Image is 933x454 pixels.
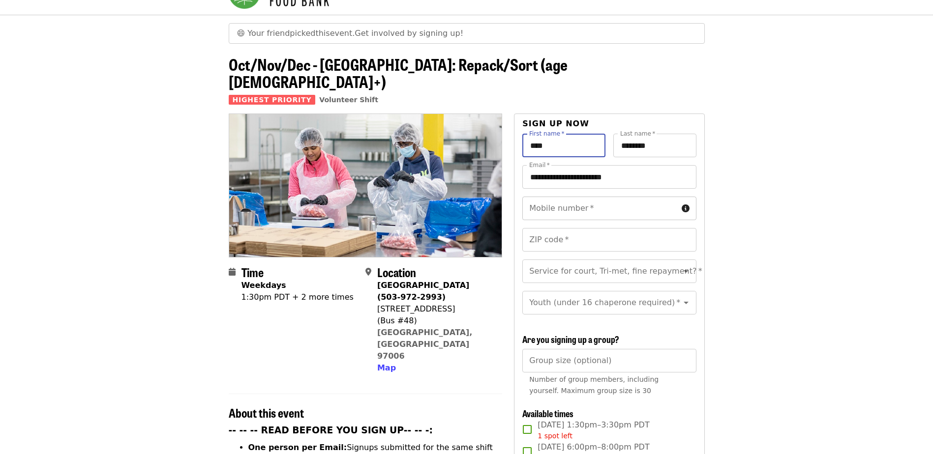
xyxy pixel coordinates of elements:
[229,404,304,421] span: About this event
[522,197,677,220] input: Mobile number
[682,204,690,213] i: circle-info icon
[522,407,573,420] span: Available times
[613,134,696,157] input: Last name
[237,28,245,38] span: grinning face emoji
[377,362,396,374] button: Map
[522,134,605,157] input: First name
[522,349,696,372] input: [object Object]
[620,131,655,137] label: Last name
[241,291,354,303] div: 1:30pm PDT + 2 more times
[377,303,494,315] div: [STREET_ADDRESS]
[229,53,568,93] span: Oct/Nov/Dec - [GEOGRAPHIC_DATA]: Repack/Sort (age [DEMOGRAPHIC_DATA]+)
[529,162,550,168] label: Email
[377,328,473,361] a: [GEOGRAPHIC_DATA], [GEOGRAPHIC_DATA] 97006
[522,333,619,345] span: Are you signing up a group?
[522,228,696,252] input: ZIP code
[247,28,463,38] span: Your friend picked this event . Get involved by signing up!
[522,165,696,189] input: Email
[679,296,693,310] button: Open
[365,267,371,277] i: map-marker-alt icon
[319,96,378,104] a: Volunteer Shift
[377,281,469,302] strong: [GEOGRAPHIC_DATA] (503-972-2993)
[377,263,416,281] span: Location
[229,95,316,105] span: Highest Priority
[538,419,649,441] span: [DATE] 1:30pm–3:30pm PDT
[241,281,286,290] strong: Weekdays
[248,443,347,452] strong: One person per Email:
[229,425,433,435] strong: -- -- -- READ BEFORE YOU SIGN UP-- -- -:
[377,315,494,327] div: (Bus #48)
[529,131,565,137] label: First name
[377,363,396,372] span: Map
[529,375,659,395] span: Number of group members, including yourself. Maximum group size is 30
[241,263,264,281] span: Time
[229,267,236,277] i: calendar icon
[679,264,693,278] button: Open
[229,114,502,256] img: Oct/Nov/Dec - Beaverton: Repack/Sort (age 10+) organized by Oregon Food Bank
[522,119,589,128] span: Sign up now
[538,432,572,440] span: 1 spot left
